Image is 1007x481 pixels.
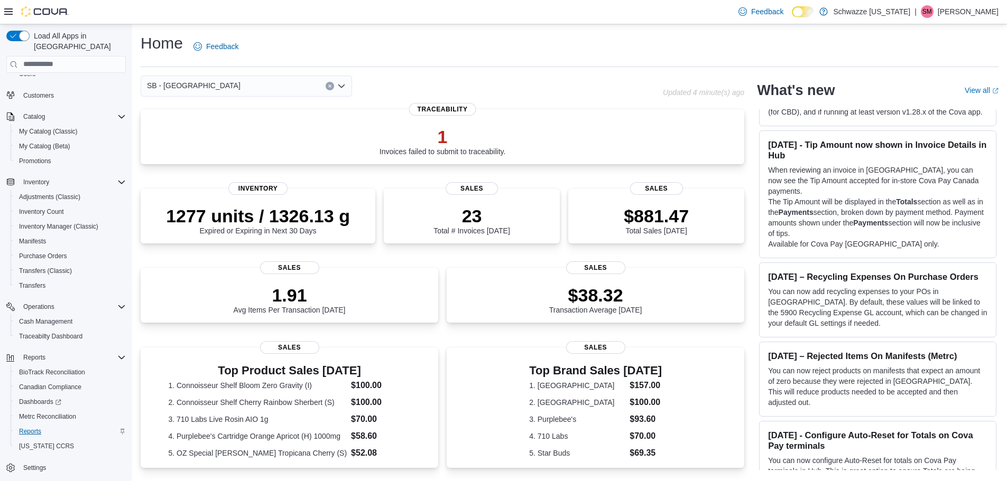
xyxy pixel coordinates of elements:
span: Feedback [751,6,783,17]
div: Invoices failed to submit to traceability. [380,126,506,156]
a: View allExternal link [965,86,999,95]
img: Cova [21,6,69,17]
input: Dark Mode [792,6,814,17]
a: Feedback [734,1,788,22]
p: 1277 units / 1326.13 g [166,205,350,227]
h1: Home [141,33,183,54]
a: Promotions [15,155,56,167]
dd: $58.60 [351,430,411,442]
svg: External link [992,88,999,94]
span: Transfers (Classic) [15,265,126,277]
p: You can now reject products on manifests that expect an amount of zero because they were rejected... [768,365,987,408]
dt: 4. Purplebee's Cartridge Orange Apricot (H) 1000mg [168,431,347,441]
button: Promotions [11,154,130,168]
dd: $52.08 [351,447,411,459]
span: Canadian Compliance [19,383,81,391]
dd: $100.00 [351,379,411,392]
a: Cash Management [15,315,77,328]
span: Catalog [19,110,126,123]
span: Washington CCRS [15,440,126,452]
span: Traceabilty Dashboard [15,330,126,343]
a: Dashboards [11,394,130,409]
span: Manifests [15,235,126,248]
p: $38.32 [549,285,642,306]
button: Inventory Manager (Classic) [11,219,130,234]
span: Traceabilty Dashboard [19,332,82,341]
button: Inventory [19,176,53,188]
span: Purchase Orders [19,252,67,260]
span: Reports [19,427,41,436]
span: Sales [566,341,625,354]
button: Catalog [2,109,130,124]
div: Transaction Average [DATE] [549,285,642,314]
span: Sales [566,261,625,274]
div: Total Sales [DATE] [624,205,689,235]
dd: $93.60 [630,413,662,426]
span: My Catalog (Classic) [19,127,78,136]
span: BioTrack Reconciliation [19,368,85,376]
button: Open list of options [337,82,346,90]
span: Load All Apps in [GEOGRAPHIC_DATA] [30,31,126,52]
dt: 5. OZ Special [PERSON_NAME] Tropicana Cherry (S) [168,448,347,458]
a: Adjustments (Classic) [15,191,85,203]
span: Promotions [15,155,126,167]
h3: Top Product Sales [DATE] [168,364,410,377]
button: Inventory Count [11,204,130,219]
h2: What's new [757,82,835,99]
span: Sales [446,182,498,195]
span: Inventory Manager (Classic) [15,220,126,233]
p: The Tip Amount will be displayed in the section as well as in the section, broken down by payment... [768,196,987,239]
button: Metrc Reconciliation [11,409,130,424]
a: Traceabilty Dashboard [15,330,87,343]
a: Purchase Orders [15,250,71,262]
dt: 2. [GEOGRAPHIC_DATA] [529,397,625,408]
span: Sales [260,261,319,274]
span: Sales [260,341,319,354]
p: $881.47 [624,205,689,227]
span: Canadian Compliance [15,381,126,393]
dt: 2. Connoisseur Shelf Cherry Rainbow Sherbert (S) [168,397,347,408]
span: Feedback [206,41,238,52]
dt: 1. [GEOGRAPHIC_DATA] [529,380,625,391]
dd: $100.00 [630,396,662,409]
span: Operations [23,303,54,311]
span: Inventory Count [15,205,126,218]
span: Inventory Manager (Classic) [19,222,98,231]
button: [US_STATE] CCRS [11,439,130,454]
a: Manifests [15,235,50,248]
span: Catalog [23,112,45,121]
button: Clear input [326,82,334,90]
span: Operations [19,300,126,313]
button: Inventory [2,175,130,190]
p: You can now add recycling expenses to your POs in [GEOGRAPHIC_DATA]. By default, these values wil... [768,286,987,328]
span: Customers [23,91,54,100]
span: [US_STATE] CCRS [19,442,74,450]
div: Avg Items Per Transaction [DATE] [234,285,346,314]
p: | [914,5,917,18]
div: Sarah McDole [921,5,934,18]
a: Customers [19,89,58,102]
a: Feedback [189,36,243,57]
button: Manifests [11,234,130,249]
dd: $157.00 [630,379,662,392]
span: Settings [19,461,126,474]
strong: Payments [853,219,888,227]
span: Reports [15,425,126,438]
span: Transfers [19,281,45,290]
span: Reports [19,351,126,364]
span: Cash Management [15,315,126,328]
strong: Payments [779,208,814,216]
button: Traceabilty Dashboard [11,329,130,344]
span: Transfers (Classic) [19,267,72,275]
span: My Catalog (Beta) [19,142,70,150]
span: Purchase Orders [15,250,126,262]
span: Inventory [19,176,126,188]
p: Available for Cova Pay [GEOGRAPHIC_DATA] only. [768,239,987,249]
dd: $100.00 [351,396,411,409]
span: Promotions [19,157,51,165]
span: Adjustments (Classic) [19,193,80,201]
button: My Catalog (Classic) [11,124,130,139]
a: Dashboards [15,395,66,408]
span: Customers [19,89,126,102]
button: Canadian Compliance [11,380,130,394]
